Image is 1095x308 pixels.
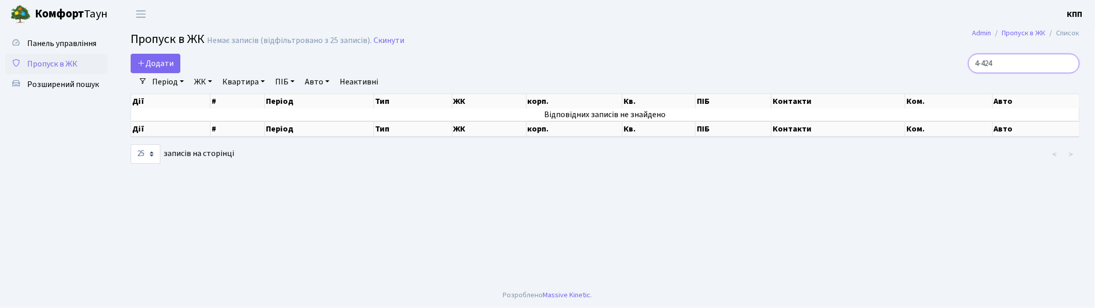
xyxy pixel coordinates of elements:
th: Авто [993,94,1080,108]
th: Тип [374,94,452,108]
th: корп. [527,94,623,108]
div: Немає записів (відфільтровано з 25 записів). [207,36,371,46]
a: Додати [131,54,180,73]
th: Дії [131,121,211,137]
th: Період [265,121,375,137]
th: Кв. [623,94,696,108]
th: # [211,121,265,137]
span: Додати [137,58,174,69]
label: записів на сторінці [131,144,234,164]
a: Скинути [374,36,404,46]
a: Панель управління [5,33,108,54]
th: Період [265,94,375,108]
a: Неактивні [336,73,382,91]
th: Контакти [772,121,905,137]
span: Панель управління [27,38,96,49]
th: Авто [993,121,1080,137]
th: # [211,94,265,108]
a: ЖК [190,73,216,91]
th: Ком. [905,94,993,108]
a: ПІБ [271,73,299,91]
li: Список [1046,28,1080,39]
a: Розширений пошук [5,74,108,95]
th: ПІБ [696,121,772,137]
button: Переключити навігацію [128,6,154,23]
span: Пропуск в ЖК [27,58,77,70]
div: Розроблено . [503,290,592,301]
th: Кв. [623,121,696,137]
a: Massive Kinetic [543,290,591,300]
a: Квартира [218,73,269,91]
span: Таун [35,6,108,23]
select: записів на сторінці [131,144,160,164]
th: Ком. [905,121,993,137]
th: ЖК [452,121,527,137]
span: Розширений пошук [27,79,99,90]
th: Контакти [772,94,905,108]
th: корп. [527,121,623,137]
a: Пропуск в ЖК [1002,28,1046,38]
input: Пошук... [968,54,1080,73]
span: Пропуск в ЖК [131,30,204,48]
th: ЖК [452,94,527,108]
a: КПП [1067,8,1083,20]
nav: breadcrumb [957,23,1095,44]
th: Тип [374,121,452,137]
td: Відповідних записів не знайдено [131,108,1080,121]
th: Дії [131,94,211,108]
th: ПІБ [696,94,772,108]
b: КПП [1067,9,1083,20]
b: Комфорт [35,6,84,22]
img: logo.png [10,4,31,25]
a: Admin [973,28,991,38]
a: Пропуск в ЖК [5,54,108,74]
a: Період [148,73,188,91]
a: Авто [301,73,334,91]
